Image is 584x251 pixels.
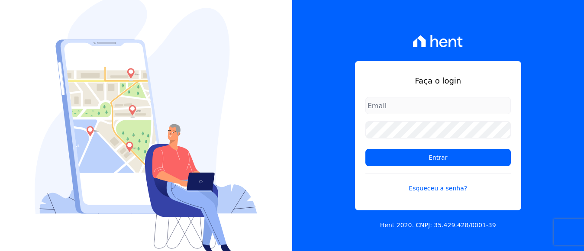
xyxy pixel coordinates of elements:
input: Email [365,97,511,114]
input: Entrar [365,149,511,166]
h1: Faça o login [365,75,511,87]
p: Hent 2020. CNPJ: 35.429.428/0001-39 [380,221,496,230]
a: Esqueceu a senha? [365,173,511,193]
